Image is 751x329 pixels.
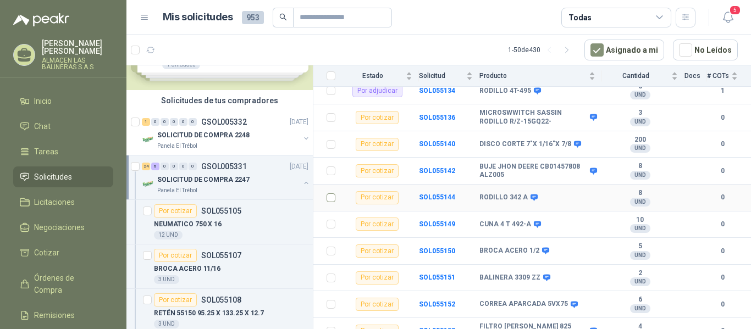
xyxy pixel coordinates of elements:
span: Inicio [34,95,52,107]
button: No Leídos [673,40,738,60]
b: 0 [707,166,738,176]
div: UND [630,91,650,99]
img: Company Logo [142,177,155,191]
b: SOL055144 [419,193,455,201]
div: 0 [170,118,178,126]
span: search [279,13,287,21]
a: SOL055149 [419,220,455,228]
a: Licitaciones [13,192,113,213]
span: Cantidad [602,72,669,80]
div: UND [630,224,650,233]
div: UND [630,251,650,260]
a: Inicio [13,91,113,111]
div: UND [630,277,650,286]
div: UND [630,171,650,180]
div: 6 [151,163,159,170]
p: [DATE] [290,117,308,127]
div: Por cotizar [356,164,399,177]
b: 0 [707,272,738,283]
a: SOL055142 [419,167,455,175]
b: RODILLO 4T-495 [479,87,531,96]
b: 0 [707,299,738,310]
span: Remisiones [34,309,75,321]
div: 0 [179,118,187,126]
th: Producto [479,65,602,87]
a: Negociaciones [13,217,113,238]
b: BROCA ACERO 1/2 [479,247,539,255]
th: # COTs [707,65,751,87]
b: CORREA APARCADA 5VX75 [479,300,568,309]
b: 2 [602,269,678,278]
div: Por cotizar [356,218,399,231]
a: Solicitudes [13,166,113,187]
b: SOL055151 [419,274,455,281]
b: BALINERA 3309 ZZ [479,274,540,282]
span: # COTs [707,72,729,80]
div: UND [630,144,650,153]
span: 5 [729,5,741,15]
span: Solicitudes [34,171,72,183]
div: 0 [189,118,197,126]
div: 1 - 50 de 430 [508,41,576,59]
div: Por cotizar [356,111,399,124]
a: SOL055152 [419,300,455,308]
div: 3 UND [154,320,179,328]
a: SOL055134 [419,87,455,94]
div: Todas [568,12,592,24]
p: Panela El Trébol [157,186,197,195]
a: 24 6 0 0 0 0 GSOL005331[DATE] Company LogoSOLICITUD DE COMPRA 2247Panela El Trébol [142,160,311,195]
b: 1 [707,86,738,96]
p: Panela El Trébol [157,142,197,150]
b: MICROSWWITCH SASSIN RODILLO R/Z-15GQ22- [479,109,587,126]
b: BUJE JHON DEERE CB01457808 ALZ005 [479,163,587,180]
div: 24 [142,163,150,170]
h1: Mis solicitudes [163,9,233,25]
p: SOL055108 [201,296,241,304]
button: 5 [718,8,738,27]
a: 1 0 0 0 0 0 GSOL005332[DATE] Company LogoSOLICITUD DE COMPRA 2248Panela El Trébol [142,115,311,150]
span: Chat [34,120,51,132]
div: UND [630,198,650,207]
p: ALMACEN LAS BALINERAS S.A.S [42,57,113,70]
b: SOL055150 [419,247,455,255]
span: Cotizar [34,247,59,259]
span: 953 [242,11,264,24]
b: 200 [602,136,678,144]
p: [DATE] [290,161,308,172]
b: SOL055136 [419,114,455,121]
th: Estado [342,65,419,87]
a: Chat [13,116,113,137]
img: Logo peakr [13,13,69,26]
th: Docs [684,65,707,87]
div: 0 [189,163,197,170]
div: UND [630,304,650,313]
span: Estado [342,72,404,80]
a: Remisiones [13,305,113,326]
span: Tareas [34,146,58,158]
p: SOLICITUD DE COMPRA 2248 [157,130,250,141]
a: Tareas [13,141,113,162]
b: 0 [707,219,738,230]
div: 0 [161,163,169,170]
b: 0 [707,246,738,256]
div: Por cotizar [356,271,399,285]
img: Company Logo [142,133,155,146]
p: BROCA ACERO 11/16 [154,264,220,274]
div: Por cotizar [356,244,399,258]
b: 8 [602,189,678,198]
p: SOL055105 [201,207,241,215]
b: 0 [707,113,738,123]
span: Producto [479,72,587,80]
p: NEUMATICO 750 X 16 [154,219,222,230]
div: Por cotizar [154,204,197,218]
b: 3 [602,109,678,118]
a: Por cotizarSOL055107BROCA ACERO 11/163 UND [126,244,313,289]
p: SOL055107 [201,252,241,259]
b: CUNA 4 T 492-A [479,220,531,229]
div: UND [630,118,650,126]
b: 0 [707,192,738,203]
p: [PERSON_NAME] [PERSON_NAME] [42,40,113,55]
